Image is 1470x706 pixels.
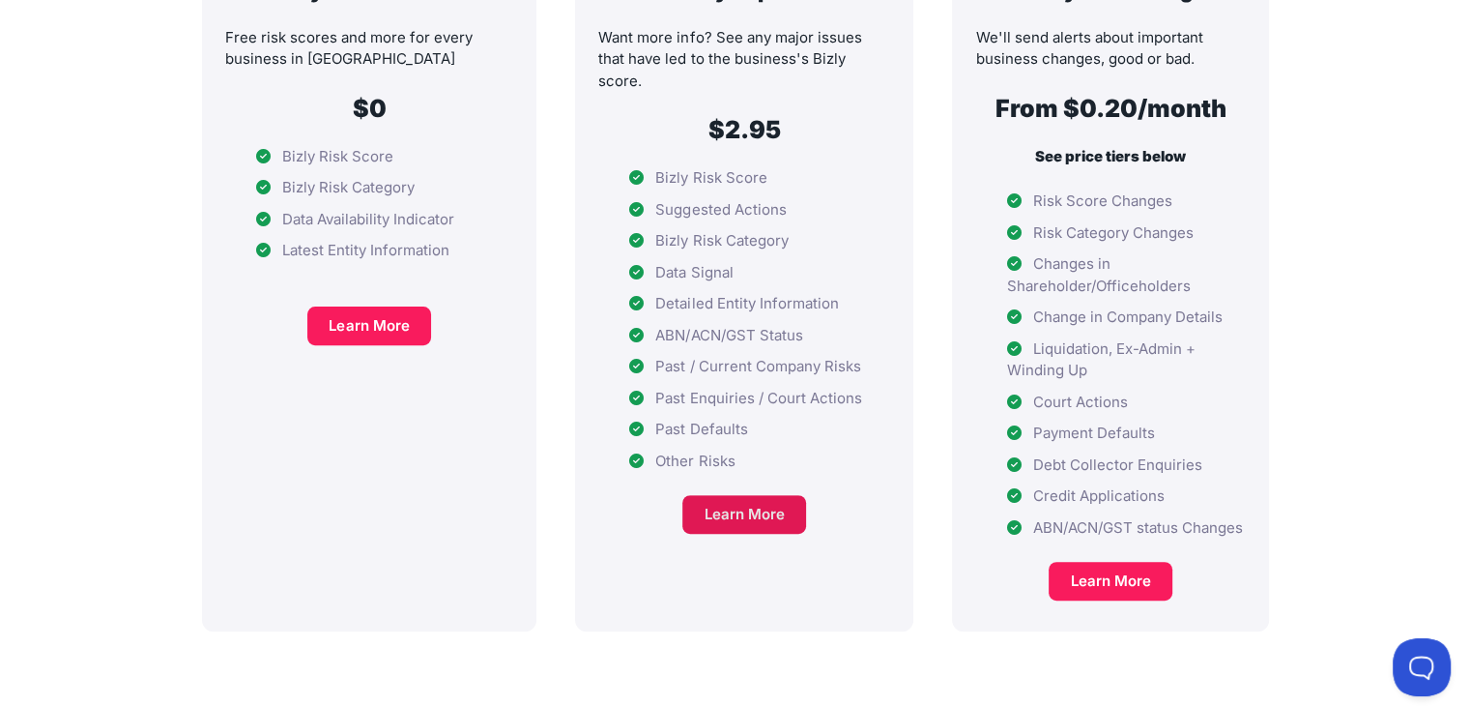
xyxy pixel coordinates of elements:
li: Payment Defaults [975,423,1245,445]
li: ABN/ACN/GST Status [598,325,890,347]
p: We'll send alerts about important business changes, good or bad. [975,27,1245,71]
li: Data Availability Indicator [225,209,514,231]
h2: $0 [225,94,514,123]
li: Past / Current Company Risks [598,356,890,378]
p: Want more info? See any major issues that have led to the business's Bizly score. [598,27,890,93]
li: Debt Collector Enquiries [975,455,1245,477]
li: Change in Company Details [975,307,1245,329]
h2: From $0.20/month [975,94,1245,123]
li: Past Defaults [598,419,890,441]
li: Other Risks [598,451,890,473]
li: Liquidation, Ex-Admin + Winding Up [975,338,1245,382]
li: Bizly Risk Category [598,230,890,252]
li: Bizly Risk Category [225,177,514,199]
a: Learn More [307,307,431,345]
li: Court Actions [975,392,1245,414]
li: Suggested Actions [598,199,890,221]
li: Bizly Risk Score [598,167,890,190]
iframe: Toggle Customer Support [1393,638,1451,696]
li: Bizly Risk Score [225,146,514,168]
p: Free risk scores and more for every business in [GEOGRAPHIC_DATA] [225,27,514,71]
li: Latest Entity Information [225,240,514,262]
li: Changes in Shareholder/Officeholders [975,253,1245,297]
p: See price tiers below [975,146,1245,168]
li: Risk Category Changes [975,222,1245,245]
li: Risk Score Changes [975,191,1245,213]
li: ABN/ACN/GST status Changes [975,517,1245,540]
li: Data Signal [598,262,890,284]
a: Learn More [1049,562,1172,601]
li: Credit Applications [975,485,1245,508]
li: Past Enquiries / Court Actions [598,388,890,410]
li: Detailed Entity Information [598,293,890,315]
h2: $2.95 [598,115,890,144]
a: Learn More [682,495,806,534]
